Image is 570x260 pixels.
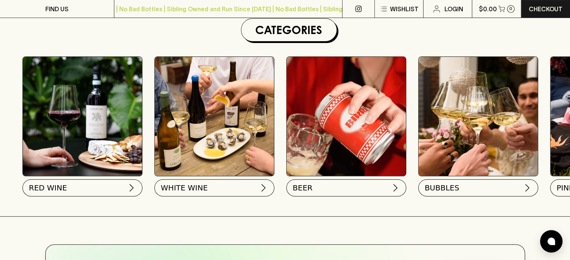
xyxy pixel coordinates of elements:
p: Login [444,4,463,13]
img: bubble-icon [548,238,555,245]
span: BEER [293,183,313,193]
span: BUBBLES [425,183,459,193]
img: optimise [155,57,274,176]
img: Red Wine Tasting [23,57,142,176]
span: WHITE WINE [161,183,208,193]
p: 0 [509,7,512,11]
img: chevron-right.svg [259,183,268,192]
img: chevron-right.svg [127,183,136,192]
img: chevron-right.svg [391,183,400,192]
button: RED WINE [22,179,142,196]
p: Checkout [529,4,563,13]
img: 2022_Festive_Campaign_INSTA-16 1 [419,57,538,176]
p: $0.00 [479,4,497,13]
p: FIND US [45,4,69,13]
img: BIRRA_GOOD-TIMES_INSTA-2 1/optimise?auth=Mjk3MjY0ODMzMw__ [287,57,406,176]
h1: Categories [244,22,334,38]
button: BEER [286,179,406,196]
p: Wishlist [390,4,418,13]
button: WHITE WINE [154,179,274,196]
img: chevron-right.svg [523,183,532,192]
span: RED WINE [29,183,67,193]
button: BUBBLES [418,179,538,196]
